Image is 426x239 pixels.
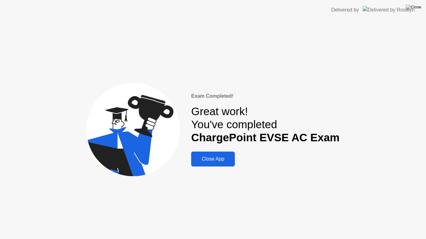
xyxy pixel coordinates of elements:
div: Close App [193,156,233,162]
button: Close App [191,152,235,166]
div: Great work! You've completed [191,105,340,144]
img: Close [406,5,421,10]
div: Delivered by [331,6,359,14]
b: ChargePoint EVSE AC Exam [191,131,340,143]
div: Exam Completed! [191,92,340,100]
img: Delivered by Rosalyn [363,6,415,13]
